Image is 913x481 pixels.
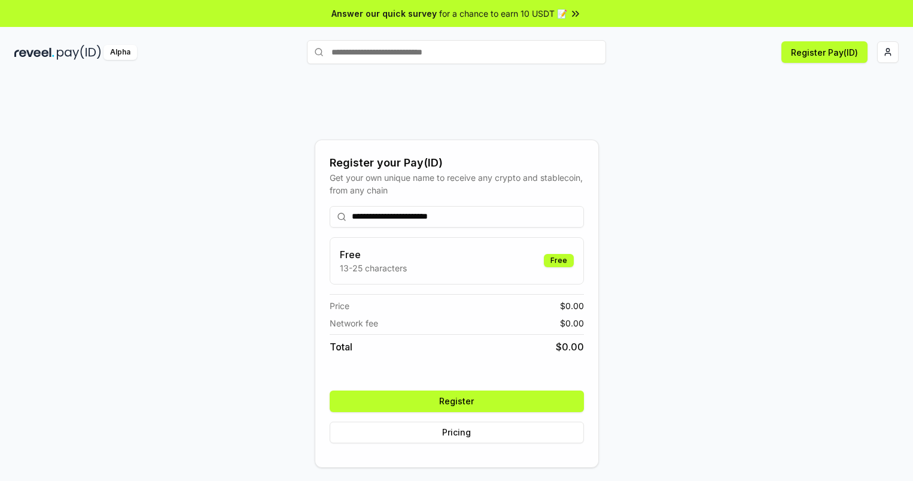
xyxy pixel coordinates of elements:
[330,340,352,354] span: Total
[104,45,137,60] div: Alpha
[556,340,584,354] span: $ 0.00
[14,45,54,60] img: reveel_dark
[330,317,378,329] span: Network fee
[331,7,437,20] span: Answer our quick survey
[340,247,407,262] h3: Free
[330,155,584,171] div: Register your Pay(ID)
[330,171,584,196] div: Get your own unique name to receive any crypto and stablecoin, from any chain
[544,254,574,267] div: Free
[560,300,584,312] span: $ 0.00
[57,45,101,60] img: pay_id
[781,41,868,63] button: Register Pay(ID)
[330,391,584,412] button: Register
[340,262,407,274] p: 13-25 characters
[330,422,584,443] button: Pricing
[560,317,584,329] span: $ 0.00
[439,7,567,20] span: for a chance to earn 10 USDT 📝
[330,300,349,312] span: Price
